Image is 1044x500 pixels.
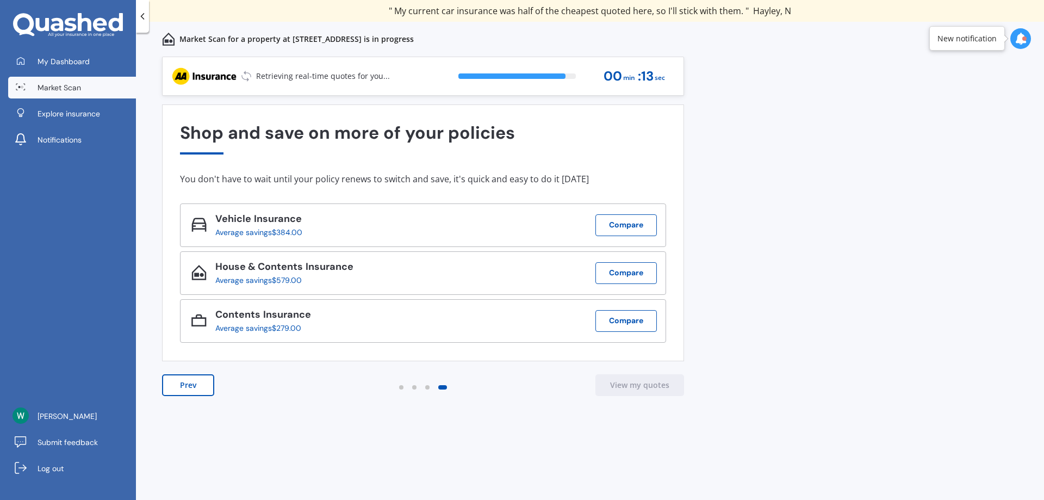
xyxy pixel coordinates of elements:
span: Log out [38,463,64,474]
div: Shop and save on more of your policies [180,123,666,154]
div: Vehicle [215,213,311,228]
button: Compare [595,310,657,332]
span: Market Scan [38,82,81,93]
img: ACg8ocL9M1ltHc1d8BjMFYU3CDZ75Y0Gb1KblUZMrFU_AImn6Hjjiw=s96-c [13,408,29,424]
div: New notification [937,33,997,44]
a: Submit feedback [8,431,136,453]
a: Log out [8,458,136,479]
div: Average savings $279.00 [215,324,302,332]
a: Explore insurance [8,103,136,125]
button: Prev [162,374,214,396]
img: House & Contents_icon [191,265,207,280]
span: 00 [604,69,622,84]
p: Retrieving real-time quotes for you... [256,71,390,82]
img: Contents_icon [191,313,207,328]
a: My Dashboard [8,51,136,72]
span: Notifications [38,134,82,145]
span: Insurance [251,212,302,225]
span: : 13 [638,69,654,84]
span: My Dashboard [38,56,90,67]
span: [PERSON_NAME] [38,411,97,422]
button: Compare [595,214,657,236]
div: Average savings $579.00 [215,276,345,285]
span: Insurance [303,260,353,273]
span: Insurance [260,308,311,321]
span: sec [655,71,665,85]
div: Average savings $384.00 [215,228,302,237]
a: [PERSON_NAME] [8,405,136,427]
div: Contents [215,309,311,324]
span: Submit feedback [38,437,98,448]
p: Market Scan for a property at [STREET_ADDRESS] is in progress [179,34,414,45]
img: home-and-contents.b802091223b8502ef2dd.svg [162,33,175,46]
img: Vehicle_icon [191,217,207,232]
a: Market Scan [8,77,136,98]
a: Notifications [8,129,136,151]
span: min [623,71,635,85]
span: Explore insurance [38,108,100,119]
div: You don't have to wait until your policy renews to switch and save, it's quick and easy to do it ... [180,174,666,184]
div: House & Contents [215,261,353,276]
button: Compare [595,262,657,284]
button: View my quotes [595,374,684,396]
